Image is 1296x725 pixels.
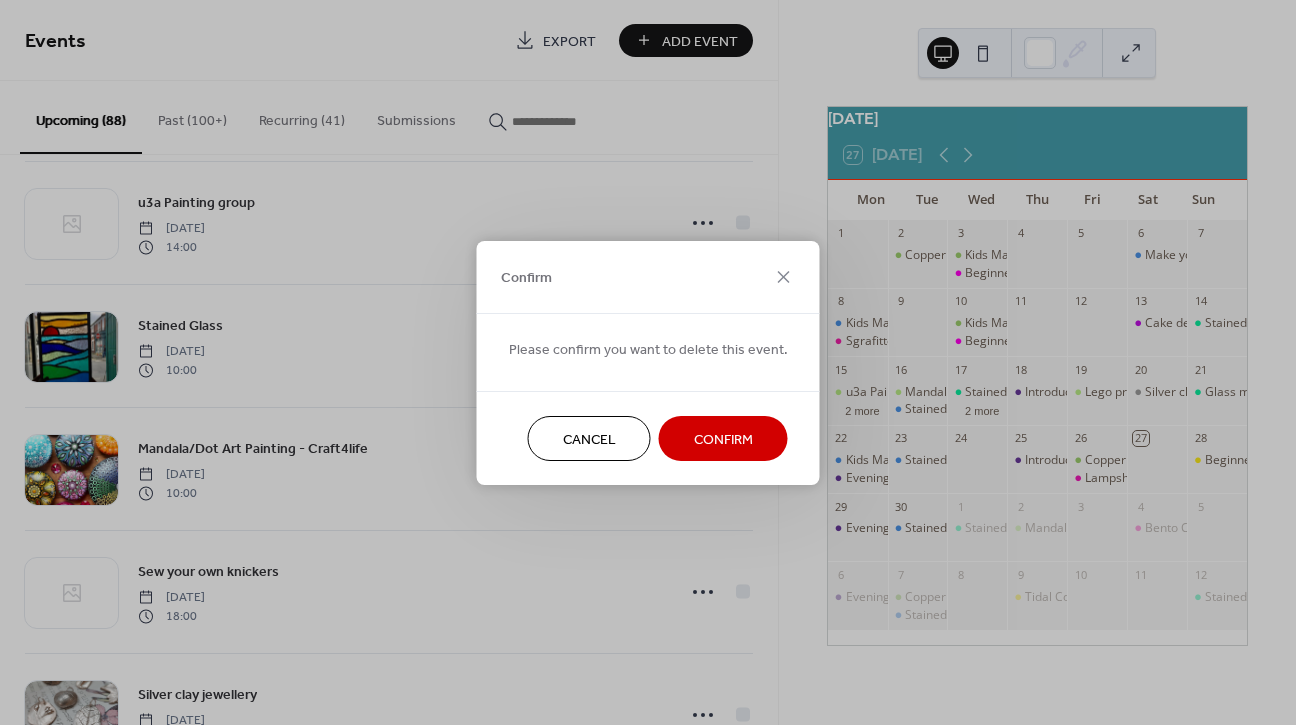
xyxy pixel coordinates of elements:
span: Please confirm you want to delete this event. [509,339,788,360]
button: Cancel [528,416,651,461]
span: Cancel [563,429,616,450]
button: Confirm [659,416,788,461]
span: Confirm [694,429,753,450]
span: Confirm [501,268,552,289]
